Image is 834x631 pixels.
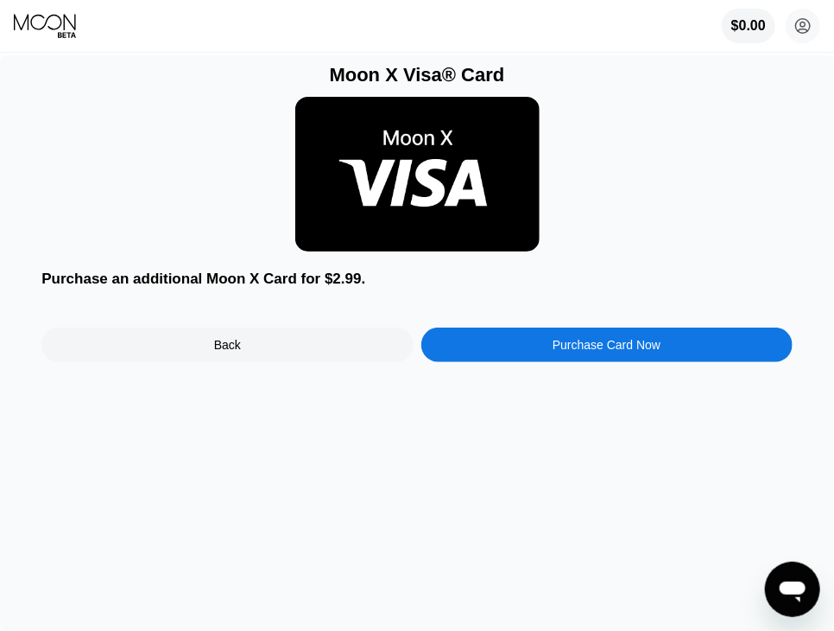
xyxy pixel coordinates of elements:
iframe: زر إطلاق نافذة المراسلة [765,562,820,617]
div: Back [41,328,413,362]
div: Back [214,338,241,352]
div: Purchase an additional Moon X Card for $2.99. [41,271,792,288]
div: $0.00 [722,9,775,43]
div: Moon X Visa® Card [41,64,792,86]
div: $0.00 [731,18,766,34]
div: Purchase Card Now [421,328,793,362]
div: Purchase Card Now [553,338,660,352]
